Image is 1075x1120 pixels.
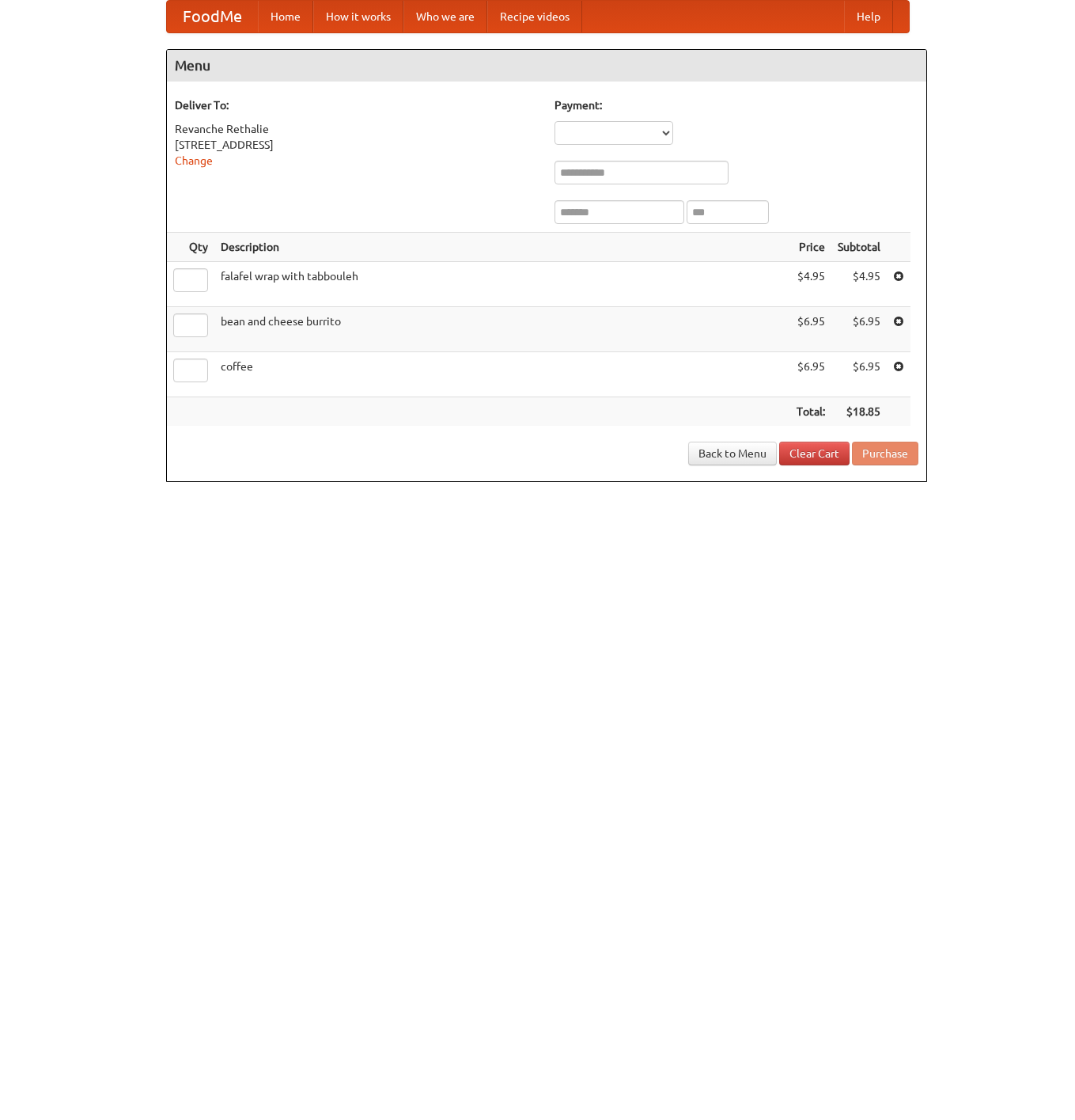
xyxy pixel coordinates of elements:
[167,233,214,262] th: Qty
[214,233,790,262] th: Description
[790,307,831,352] td: $6.95
[487,1,582,32] a: Recipe videos
[790,397,831,427] th: Total:
[688,442,777,465] a: Back to Menu
[831,262,887,307] td: $4.95
[790,352,831,397] td: $6.95
[555,97,918,113] h5: Payment:
[167,50,926,82] h4: Menu
[852,442,918,465] button: Purchase
[175,137,539,153] div: [STREET_ADDRESS]
[403,1,487,32] a: Who we are
[790,262,831,307] td: $4.95
[790,233,831,262] th: Price
[831,397,887,427] th: $18.85
[779,442,850,465] a: Clear Cart
[258,1,313,32] a: Home
[175,97,539,113] h5: Deliver To:
[175,121,539,137] div: Revanche Rethalie
[214,307,790,352] td: bean and cheese burrito
[175,154,213,167] a: Change
[214,352,790,397] td: coffee
[844,1,893,32] a: Help
[214,262,790,307] td: falafel wrap with tabbouleh
[831,307,887,352] td: $6.95
[313,1,403,32] a: How it works
[831,233,887,262] th: Subtotal
[167,1,258,32] a: FoodMe
[831,352,887,397] td: $6.95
